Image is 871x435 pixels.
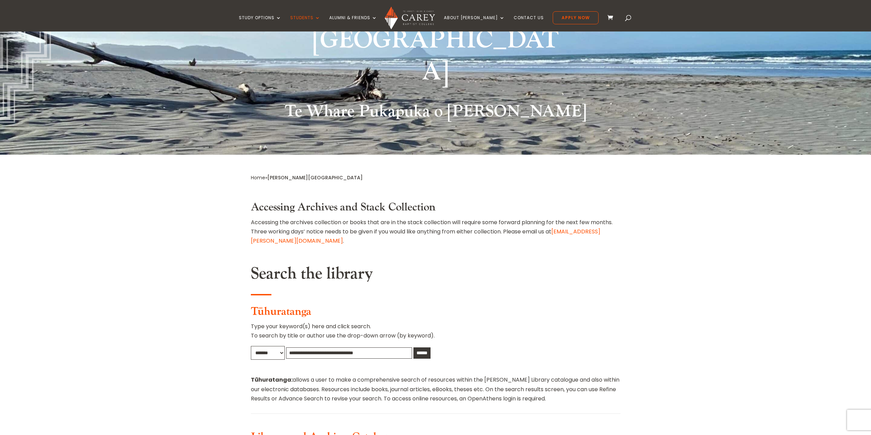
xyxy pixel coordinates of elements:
[239,15,281,31] a: Study Options
[267,174,363,181] span: [PERSON_NAME][GEOGRAPHIC_DATA]
[553,11,599,24] a: Apply Now
[251,322,620,346] p: Type your keyword(s) here and click search. To search by title or author use the drop-down arrow ...
[251,218,620,246] p: Accessing the archives collection or books that are in the stack collection will require some for...
[251,305,620,322] h3: Tūhuratanga
[251,376,293,384] strong: Tūhuratanga:
[251,375,620,403] p: allows a user to make a comprehensive search of resources within the [PERSON_NAME] Library catalo...
[251,264,620,287] h2: Search the library
[444,15,505,31] a: About [PERSON_NAME]
[290,15,320,31] a: Students
[329,15,377,31] a: Alumni & Friends
[385,7,435,29] img: Carey Baptist College
[514,15,544,31] a: Contact Us
[251,102,620,125] h2: Te Whare Pukapuka o [PERSON_NAME]
[251,174,265,181] a: Home
[251,174,363,181] span: »
[251,201,620,217] h3: Accessing Archives and Stack Collection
